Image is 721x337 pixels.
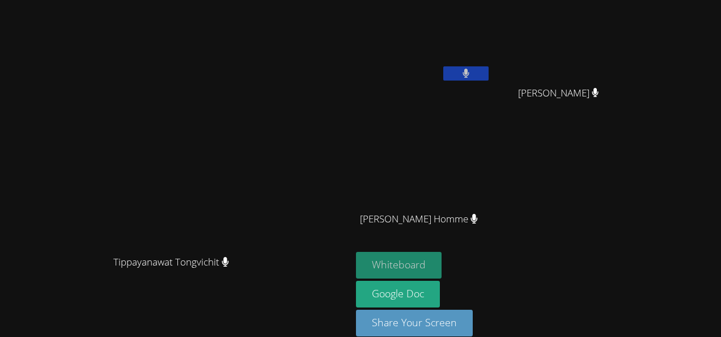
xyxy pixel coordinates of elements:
[113,254,229,271] span: Tippayanawat Tongvichit
[356,252,442,279] button: Whiteboard
[518,85,599,102] span: [PERSON_NAME]
[356,310,473,336] button: Share Your Screen
[356,281,440,307] a: Google Doc
[360,211,478,228] span: [PERSON_NAME] Homme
